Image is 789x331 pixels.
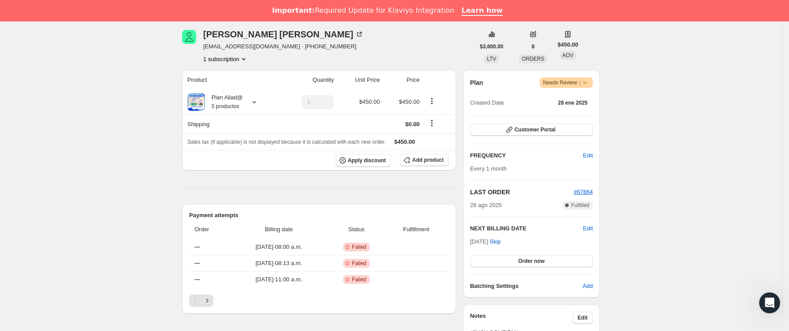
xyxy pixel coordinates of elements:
[279,70,336,90] th: Quantity
[470,165,507,172] span: Every 1 month
[234,275,324,284] span: [DATE] · 11:00 a.m.
[189,295,449,307] nav: Paginación
[532,43,535,50] span: 8
[571,202,589,209] span: Fulfilled
[574,188,593,196] button: #67864
[522,56,544,62] span: ORDERS
[470,188,574,196] h2: LAST ORDER
[572,312,593,324] button: Edit
[583,224,593,233] button: Edit
[234,259,324,268] span: [DATE] · 08:13 a.m.
[470,255,593,267] button: Order now
[487,56,496,62] span: LTV
[203,30,364,39] div: [PERSON_NAME] [PERSON_NAME]
[234,225,324,234] span: Billing date
[187,139,386,145] span: Sales tax (if applicable) is not displayed because it is calculated with each new order.
[577,279,598,293] button: Add
[470,238,501,245] span: [DATE] ·
[579,79,581,86] span: |
[203,42,364,51] span: [EMAIL_ADDRESS][DOMAIN_NAME] · [PHONE_NUMBER]
[329,225,384,234] span: Status
[470,124,593,136] button: Customer Portal
[383,70,422,90] th: Price
[543,78,590,87] span: Needs Review
[201,295,213,307] button: Siguiente
[470,224,583,233] h2: NEXT BILLING DATE
[189,220,231,239] th: Order
[470,201,502,210] span: 28 ago 2025
[352,260,366,267] span: Failed
[194,260,200,266] span: ---
[425,118,439,128] button: Shipping actions
[518,258,544,265] span: Order now
[187,93,205,111] img: product img
[359,98,380,105] span: $450.00
[470,151,583,160] h2: FREQUENCY
[399,98,420,105] span: $450.00
[234,243,324,251] span: [DATE] · 08:00 a.m.
[461,6,503,16] a: Learn how
[189,211,449,220] h2: Payment attempts
[203,55,248,63] button: Product actions
[577,314,588,321] span: Edit
[563,52,573,58] span: AOV
[405,121,420,127] span: $0.00
[558,40,578,49] span: $450.00
[480,43,503,50] span: $3,600.00
[475,40,508,53] button: $3,600.00
[470,312,573,324] h3: Notes
[425,96,439,106] button: Product actions
[336,70,383,90] th: Unit Price
[182,30,196,44] span: Barbara Garza Dingler
[489,237,500,246] span: Skip
[470,282,583,291] h6: Batching Settings
[470,98,504,107] span: Created Date
[348,157,386,164] span: Apply discount
[574,189,593,195] a: #67864
[352,244,366,251] span: Failed
[578,149,598,163] button: Edit
[515,126,555,133] span: Customer Portal
[182,70,279,90] th: Product
[194,244,200,250] span: ---
[553,97,593,109] button: 28 ene 2025
[583,151,593,160] span: Edit
[400,154,449,166] button: Add product
[272,6,454,15] div: Required Update for Klaviyo Integration
[336,154,391,167] button: Apply discount
[470,78,483,87] h2: Plan
[272,6,315,15] b: Important:
[212,103,239,109] small: 5 productos
[394,138,415,145] span: $450.00
[583,282,593,291] span: Add
[194,276,200,283] span: ---
[412,156,443,164] span: Add product
[558,99,588,106] span: 28 ene 2025
[389,225,444,234] span: Fulfillment
[205,93,243,111] div: Plan Aliad@
[484,235,506,249] button: Skip
[759,292,780,313] iframe: Intercom live chat
[526,40,540,53] button: 8
[182,114,279,134] th: Shipping
[352,276,366,283] span: Failed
